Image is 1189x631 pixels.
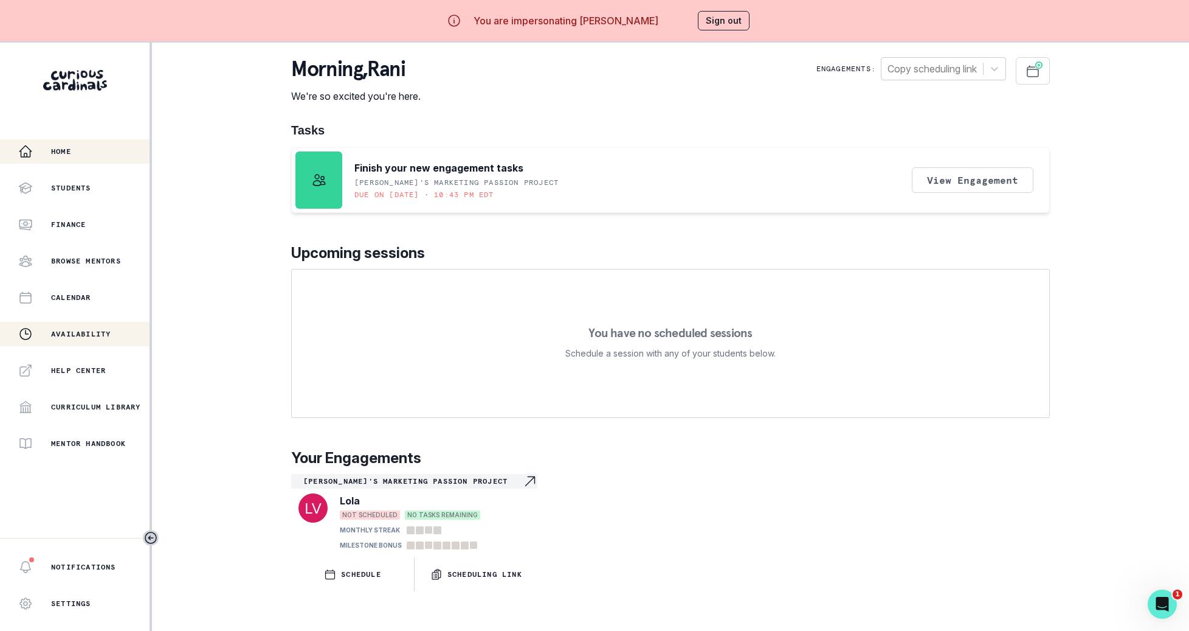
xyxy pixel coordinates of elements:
[415,557,537,591] button: Scheduling Link
[143,530,159,546] button: Toggle sidebar
[51,329,111,339] p: Availability
[912,167,1033,193] button: View Engagement
[1173,590,1182,599] span: 1
[474,13,658,28] p: You are impersonating [PERSON_NAME]
[51,366,106,375] p: Help Center
[340,493,360,508] p: Lola
[291,447,1050,469] p: Your Engagements
[291,123,1050,138] h1: Tasks
[51,402,141,412] p: Curriculum Library
[341,570,381,579] p: SCHEDULE
[51,220,86,229] p: Finance
[447,570,522,579] p: Scheduling Link
[51,293,91,302] p: Calendar
[354,161,523,175] p: Finish your new engagement tasks
[405,511,480,520] span: NO TASKS REMAINING
[51,183,91,193] p: Students
[698,11,750,30] button: Sign out
[51,599,91,608] p: Settings
[43,70,107,91] img: Curious Cardinals Logo
[51,256,121,266] p: Browse Mentors
[354,190,494,200] p: Due on [DATE] • 10:43 PM EDT
[1016,57,1050,85] button: Schedule Sessions
[1148,590,1177,619] iframe: Intercom live chat
[291,89,421,103] p: We're so excited you're here.
[291,242,1050,264] p: Upcoming sessions
[340,526,400,535] p: MONTHLY STREAK
[588,327,752,339] p: You have no scheduled sessions
[291,474,537,553] a: [PERSON_NAME]'s Marketing Passion ProjectNavigate to engagement pageLolaNOT SCHEDULEDNO TASKS REM...
[291,57,421,82] p: morning , Rani
[303,476,523,486] p: [PERSON_NAME]'s Marketing Passion Project
[51,147,71,156] p: Home
[340,541,402,550] p: MILESTONE BONUS
[523,474,537,489] svg: Navigate to engagement page
[51,562,116,572] p: Notifications
[298,493,328,523] img: svg
[340,511,400,520] span: NOT SCHEDULED
[816,64,876,74] p: Engagements:
[51,439,126,448] p: Mentor Handbook
[565,346,776,361] p: Schedule a session with any of your students below.
[291,557,414,591] button: SCHEDULE
[354,178,559,187] p: [PERSON_NAME]'s Marketing Passion Project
